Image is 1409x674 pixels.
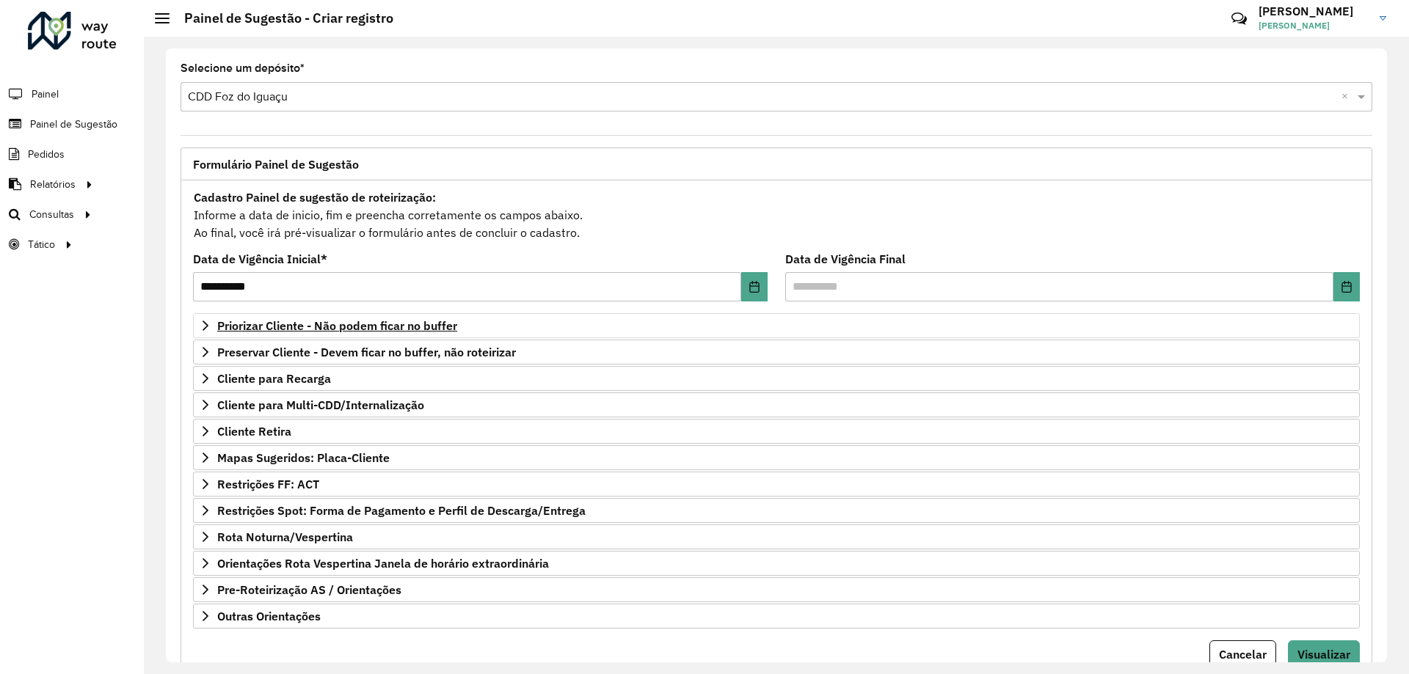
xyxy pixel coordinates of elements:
[193,366,1360,391] a: Cliente para Recarga
[193,313,1360,338] a: Priorizar Cliente - Não podem ficar no buffer
[194,190,436,205] strong: Cadastro Painel de sugestão de roteirização:
[193,419,1360,444] a: Cliente Retira
[1209,640,1276,668] button: Cancelar
[217,557,549,569] span: Orientações Rota Vespertina Janela de horário extraordinária
[217,346,516,358] span: Preservar Cliente - Devem ficar no buffer, não roteirizar
[193,524,1360,549] a: Rota Noturna/Vespertina
[28,237,55,252] span: Tático
[193,392,1360,417] a: Cliente para Multi-CDD/Internalização
[1219,647,1267,662] span: Cancelar
[217,584,401,596] span: Pre-Roteirização AS / Orientações
[217,320,457,331] span: Priorizar Cliente - Não podem ficar no buffer
[193,472,1360,497] a: Restrições FF: ACT
[193,445,1360,470] a: Mapas Sugeridos: Placa-Cliente
[741,272,768,301] button: Choose Date
[1259,4,1369,18] h3: [PERSON_NAME]
[193,158,359,170] span: Formulário Painel de Sugestão
[785,250,906,268] label: Data de Vigência Final
[30,117,117,132] span: Painel de Sugestão
[170,10,393,26] h2: Painel de Sugestão - Criar registro
[217,399,424,411] span: Cliente para Multi-CDD/Internalização
[217,531,353,543] span: Rota Noturna/Vespertina
[1223,3,1255,34] a: Contato Rápido
[29,207,74,222] span: Consultas
[1259,19,1369,32] span: [PERSON_NAME]
[217,373,331,384] span: Cliente para Recarga
[217,452,390,464] span: Mapas Sugeridos: Placa-Cliente
[1297,647,1350,662] span: Visualizar
[28,147,65,162] span: Pedidos
[217,478,319,490] span: Restrições FF: ACT
[217,425,291,437] span: Cliente Retira
[193,340,1360,365] a: Preservar Cliente - Devem ficar no buffer, não roteirizar
[193,498,1360,523] a: Restrições Spot: Forma de Pagamento e Perfil de Descarga/Entrega
[181,59,305,77] label: Selecione um depósito
[1288,640,1360,668] button: Visualizar
[217,610,321,622] span: Outras Orientações
[217,505,586,516] span: Restrições Spot: Forma de Pagamento e Perfil de Descarga/Entrega
[193,250,327,268] label: Data de Vigência Inicial
[193,188,1360,242] div: Informe a data de inicio, fim e preencha corretamente os campos abaixo. Ao final, você irá pré-vi...
[193,604,1360,629] a: Outras Orientações
[193,577,1360,602] a: Pre-Roteirização AS / Orientações
[1341,88,1354,106] span: Clear all
[32,87,59,102] span: Painel
[1333,272,1360,301] button: Choose Date
[30,177,76,192] span: Relatórios
[193,551,1360,576] a: Orientações Rota Vespertina Janela de horário extraordinária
